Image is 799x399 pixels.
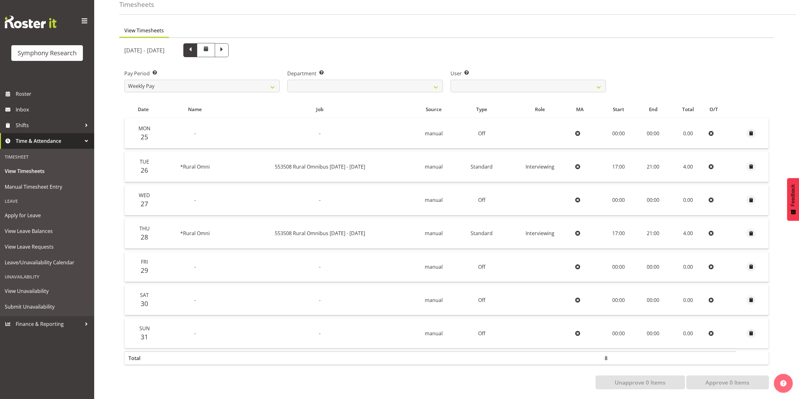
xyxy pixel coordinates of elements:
span: Interviewing [526,230,554,237]
td: 0.00 [670,252,706,282]
td: 4.00 [670,152,706,182]
th: 8 [601,351,636,364]
span: Time & Attendance [16,136,82,146]
div: Role [511,106,569,113]
td: 00:00 [636,185,670,215]
div: Source [415,106,452,113]
span: 25 [141,132,148,141]
span: 26 [141,166,148,175]
td: 00:00 [601,252,636,282]
span: Shifts [16,121,82,130]
span: Unapprove 0 Items [615,378,666,386]
span: View Leave Balances [5,226,89,236]
span: Inbox [16,105,91,114]
h4: Timesheets [119,1,154,8]
label: Pay Period [124,70,280,77]
td: Off [456,252,508,282]
span: manual [425,263,443,270]
img: Rosterit website logo [5,16,57,28]
div: Unavailability [2,270,93,283]
th: Total [125,351,162,364]
div: End [640,106,667,113]
label: User [451,70,606,77]
button: Approve 0 Items [686,375,769,389]
span: Finance & Reporting [16,319,82,329]
span: - [319,297,321,304]
span: Thu [139,225,150,232]
td: 00:00 [601,185,636,215]
span: Approve 0 Items [705,378,749,386]
span: Leave/Unavailability Calendar [5,258,89,267]
span: Apply for Leave [5,211,89,220]
a: View Leave Requests [2,239,93,255]
td: Off [456,118,508,148]
span: - [194,297,196,304]
td: 0.00 [670,185,706,215]
span: Feedback [790,184,796,206]
div: O/T [710,106,732,113]
a: Leave/Unavailability Calendar [2,255,93,270]
span: View Timesheets [5,166,89,176]
a: View Leave Balances [2,223,93,239]
span: View Leave Requests [5,242,89,251]
td: 0.00 [670,118,706,148]
span: - [194,263,196,270]
span: 27 [141,199,148,208]
img: help-xxl-2.png [780,380,786,386]
span: 28 [141,233,148,241]
td: 00:00 [601,318,636,348]
span: Submit Unavailability [5,302,89,311]
span: View Unavailability [5,286,89,296]
span: manual [425,163,443,170]
div: Type [459,106,504,113]
td: Off [456,285,508,315]
span: manual [425,230,443,237]
td: 00:00 [636,318,670,348]
span: - [319,263,321,270]
div: Total [673,106,702,113]
span: *Rural Omni [180,230,210,237]
span: - [319,330,321,337]
div: Start [604,106,633,113]
span: Mon [138,125,150,132]
td: Standard [456,218,508,249]
span: manual [425,330,443,337]
td: Off [456,185,508,215]
button: Feedback - Show survey [787,178,799,221]
h5: [DATE] - [DATE] [124,47,165,54]
span: Wed [139,192,150,199]
td: 00:00 [636,118,670,148]
div: Timesheet [2,150,93,163]
td: 21:00 [636,152,670,182]
div: Leave [2,195,93,208]
span: Interviewing [526,163,554,170]
div: MA [576,106,597,113]
span: Sun [139,325,150,332]
span: manual [425,297,443,304]
span: Manual Timesheet Entry [5,182,89,191]
td: 00:00 [601,285,636,315]
td: 0.00 [670,285,706,315]
span: 30 [141,299,148,308]
div: Job [232,106,408,113]
td: 00:00 [601,118,636,148]
span: *Rural Omni [180,163,210,170]
div: Name [165,106,224,113]
span: manual [425,130,443,137]
span: 29 [141,266,148,275]
a: Apply for Leave [2,208,93,223]
label: Department [287,70,443,77]
a: Manual Timesheet Entry [2,179,93,195]
span: - [194,197,196,203]
td: 21:00 [636,218,670,249]
span: manual [425,197,443,203]
td: Off [456,318,508,348]
span: - [319,197,321,203]
span: Roster [16,89,91,99]
td: 00:00 [636,285,670,315]
span: 31 [141,332,148,341]
td: 00:00 [636,252,670,282]
span: 553508 Rural Omnibus [DATE] - [DATE] [275,230,365,237]
div: Date [128,106,158,113]
div: Symphony Research [18,48,77,58]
